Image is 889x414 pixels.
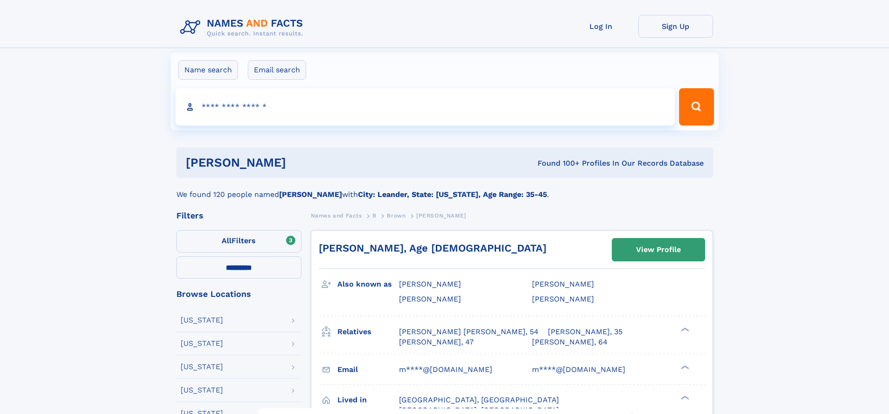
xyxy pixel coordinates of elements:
a: [PERSON_NAME], 35 [548,327,623,337]
a: [PERSON_NAME], 64 [532,337,608,347]
div: Found 100+ Profiles In Our Records Database [412,158,704,168]
div: ❯ [679,394,690,400]
a: [PERSON_NAME] [PERSON_NAME], 54 [399,327,539,337]
a: B [372,210,377,221]
h3: Relatives [337,324,399,340]
a: Log In [564,15,638,38]
a: Sign Up [638,15,713,38]
a: Brown [387,210,406,221]
div: We found 120 people named with . [176,178,713,200]
span: [PERSON_NAME] [416,212,466,219]
span: All [222,236,231,245]
a: [PERSON_NAME], Age [DEMOGRAPHIC_DATA] [319,242,546,254]
div: [US_STATE] [181,316,223,324]
h3: Lived in [337,392,399,408]
div: ❯ [679,364,690,370]
b: City: Leander, State: [US_STATE], Age Range: 35-45 [358,190,547,199]
h1: [PERSON_NAME] [186,157,412,168]
span: [PERSON_NAME] [399,280,461,288]
b: [PERSON_NAME] [279,190,342,199]
span: [PERSON_NAME] [532,280,594,288]
h3: Email [337,362,399,378]
label: Filters [176,230,301,253]
span: [PERSON_NAME] [532,295,594,303]
label: Email search [248,60,306,80]
a: Names and Facts [311,210,362,221]
h3: Also known as [337,276,399,292]
button: Search Button [679,88,714,126]
label: Name search [178,60,238,80]
span: B [372,212,377,219]
div: [US_STATE] [181,363,223,371]
div: [US_STATE] [181,340,223,347]
input: search input [175,88,675,126]
span: Brown [387,212,406,219]
a: View Profile [612,239,705,261]
img: Logo Names and Facts [176,15,311,40]
div: [US_STATE] [181,386,223,394]
a: [PERSON_NAME], 47 [399,337,474,347]
div: Filters [176,211,301,220]
div: ❯ [679,326,690,332]
div: View Profile [636,239,681,260]
span: [PERSON_NAME] [399,295,461,303]
div: Browse Locations [176,290,301,298]
span: [GEOGRAPHIC_DATA], [GEOGRAPHIC_DATA] [399,395,559,404]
